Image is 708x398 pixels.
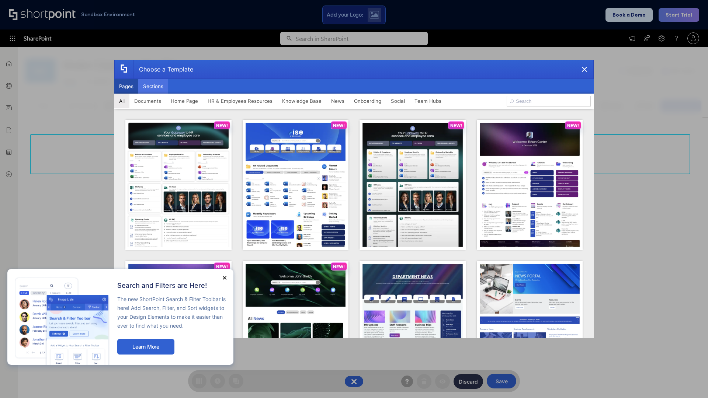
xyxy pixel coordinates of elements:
div: template selector [114,60,594,338]
div: Choose a Template [133,60,193,78]
button: Onboarding [349,94,386,108]
p: NEW! [216,264,228,269]
button: News [326,94,349,108]
p: NEW! [333,123,345,128]
p: NEW! [216,123,228,128]
h2: Search and Filters are Here! [117,282,226,289]
button: All [114,94,129,108]
img: new feature image [15,276,110,365]
p: The new ShortPoint Search & Filter Toolbar is here! Add Search, Filter, and Sort widgets to your ... [117,295,226,330]
button: Home Page [166,94,203,108]
p: NEW! [333,264,345,269]
button: Sections [138,79,168,94]
input: Search [507,96,591,107]
p: NEW! [450,123,462,128]
button: Learn More [117,339,174,355]
button: Social [386,94,410,108]
button: HR & Employees Resources [203,94,277,108]
button: Team Hubs [410,94,446,108]
button: Pages [114,79,138,94]
button: Documents [129,94,166,108]
button: Knowledge Base [277,94,326,108]
iframe: Chat Widget [671,363,708,398]
p: NEW! [567,123,579,128]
